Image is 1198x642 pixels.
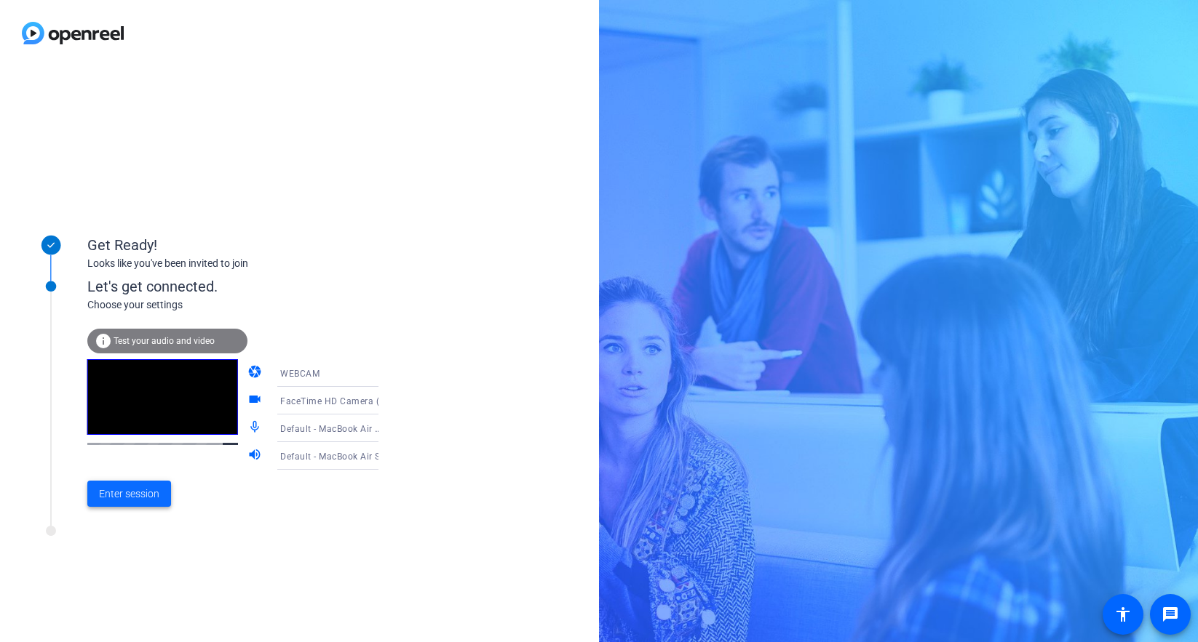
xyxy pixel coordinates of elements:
mat-icon: mic_none [247,420,265,437]
div: Looks like you've been invited to join [87,256,378,271]
mat-icon: volume_up [247,447,265,465]
span: Enter session [99,486,159,502]
mat-icon: info [95,332,112,350]
mat-icon: accessibility [1114,606,1132,623]
span: Default - MacBook Air Speakers (Built-in) [280,450,453,462]
mat-icon: message [1162,606,1179,623]
button: Enter session [87,481,171,507]
span: Default - MacBook Air Microphone (Built-in) [280,422,464,434]
span: FaceTime HD Camera (4E23:4E8C) [280,395,429,406]
div: Get Ready! [87,234,378,256]
span: Test your audio and video [114,336,215,346]
div: Choose your settings [87,297,408,313]
span: WEBCAM [280,369,320,379]
div: Let's get connected. [87,276,408,297]
mat-icon: videocam [247,392,265,409]
mat-icon: camera [247,364,265,382]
